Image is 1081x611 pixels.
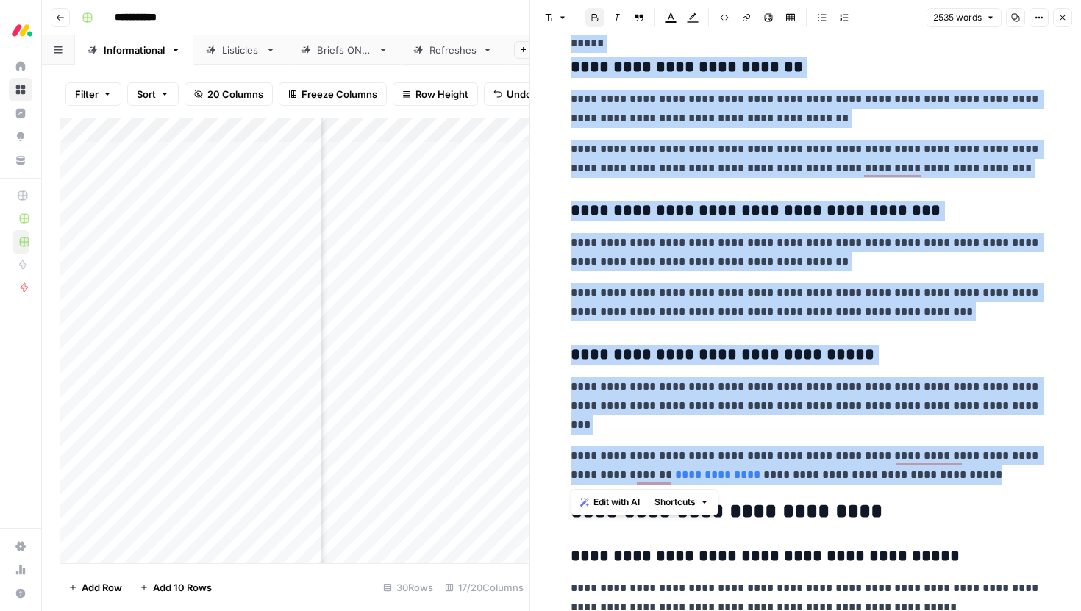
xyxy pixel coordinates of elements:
[9,78,32,101] a: Browse
[415,87,468,101] span: Row Height
[65,82,121,106] button: Filter
[75,35,193,65] a: Informational
[507,87,532,101] span: Undo
[279,82,387,106] button: Freeze Columns
[193,35,288,65] a: Listicles
[137,87,156,101] span: Sort
[654,496,696,509] span: Shortcuts
[9,12,32,49] button: Workspace: Monday.com
[649,493,715,512] button: Shortcuts
[393,82,478,106] button: Row Height
[927,8,1002,27] button: 2535 words
[131,576,221,599] button: Add 10 Rows
[484,82,541,106] button: Undo
[9,582,32,605] button: Help + Support
[82,580,122,595] span: Add Row
[9,125,32,149] a: Opportunities
[439,576,529,599] div: 17/20 Columns
[429,43,477,57] div: Refreshes
[127,82,179,106] button: Sort
[593,496,640,509] span: Edit with AI
[377,576,439,599] div: 30 Rows
[207,87,263,101] span: 20 Columns
[60,576,131,599] button: Add Row
[317,43,372,57] div: Briefs ONLY
[9,535,32,558] a: Settings
[9,149,32,172] a: Your Data
[574,493,646,512] button: Edit with AI
[9,558,32,582] a: Usage
[185,82,273,106] button: 20 Columns
[153,580,212,595] span: Add 10 Rows
[302,87,377,101] span: Freeze Columns
[222,43,260,57] div: Listicles
[9,54,32,78] a: Home
[288,35,401,65] a: Briefs ONLY
[9,17,35,43] img: Monday.com Logo
[933,11,982,24] span: 2535 words
[9,101,32,125] a: Insights
[104,43,165,57] div: Informational
[401,35,505,65] a: Refreshes
[75,87,99,101] span: Filter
